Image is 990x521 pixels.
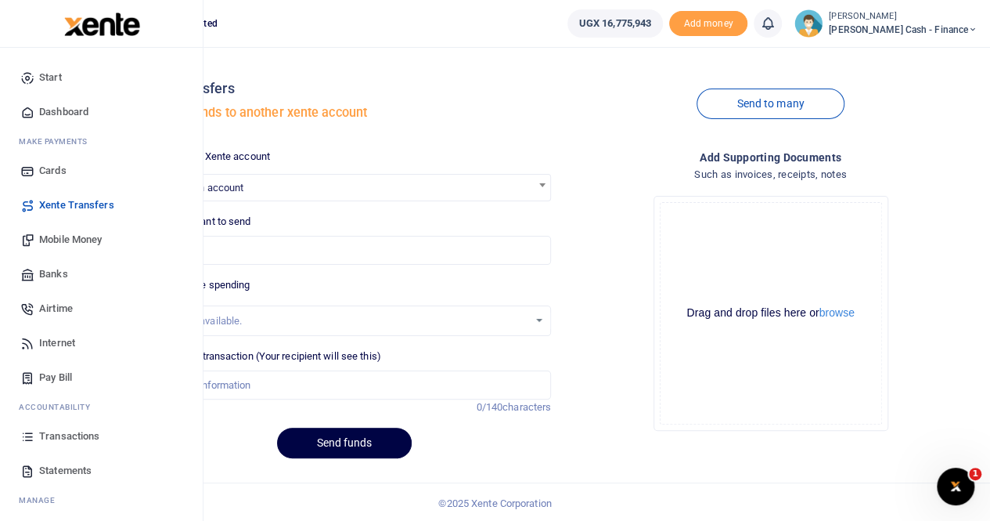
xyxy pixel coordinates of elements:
span: Statements [39,463,92,479]
h4: Xente transfers [137,80,551,97]
h5: Transfer funds to another xente account [137,105,551,121]
span: Internet [39,335,75,351]
span: countability [31,401,90,413]
a: Send to many [697,89,844,119]
li: Toup your wallet [669,11,747,37]
span: anage [27,494,56,506]
li: Ac [13,395,190,419]
a: profile-user [PERSON_NAME] [PERSON_NAME] Cash - Finance [794,9,977,38]
label: Memo for this transaction (Your recipient will see this) [137,349,381,364]
img: logo-large [64,13,140,36]
a: Add money [669,16,747,28]
a: Banks [13,257,190,291]
h4: Add supporting Documents [563,149,977,166]
span: Mobile Money [39,232,102,248]
span: Banks [39,266,68,282]
span: characters [502,401,551,413]
a: Mobile Money [13,223,190,257]
div: Drag and drop files here or [661,306,881,320]
a: Start [13,60,190,95]
span: Add money [669,11,747,37]
span: Search for an account [138,175,550,199]
span: 1 [969,468,981,480]
li: M [13,129,190,154]
a: Internet [13,326,190,360]
iframe: Intercom live chat [937,468,974,505]
span: Xente Transfers [39,197,114,213]
h4: Such as invoices, receipts, notes [563,166,977,183]
span: Dashboard [39,104,88,120]
img: profile-user [794,9,823,38]
div: No options available. [149,313,528,329]
a: Pay Bill [13,360,190,395]
input: Enter extra information [137,371,551,400]
li: Wallet ballance [561,9,669,38]
span: ake Payments [27,136,88,147]
input: UGX [137,236,551,266]
span: Pay Bill [39,370,72,385]
span: Airtime [39,301,73,317]
button: Send funds [277,428,412,458]
a: Transactions [13,419,190,454]
a: Statements [13,454,190,488]
div: File Uploader [653,196,888,431]
span: UGX 16,775,943 [579,16,651,31]
a: logo-small logo-large logo-large [63,17,140,29]
button: browse [819,307,855,318]
a: Cards [13,154,190,188]
span: Start [39,70,62,85]
a: Dashboard [13,95,190,129]
a: Airtime [13,291,190,326]
span: Transactions [39,429,99,444]
li: M [13,488,190,512]
span: [PERSON_NAME] Cash - Finance [829,23,977,37]
span: Search for an account [137,174,551,201]
a: UGX 16,775,943 [567,9,663,38]
small: [PERSON_NAME] [829,10,977,24]
span: Cards [39,163,67,179]
a: Xente Transfers [13,188,190,223]
span: 0/140 [477,401,503,413]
